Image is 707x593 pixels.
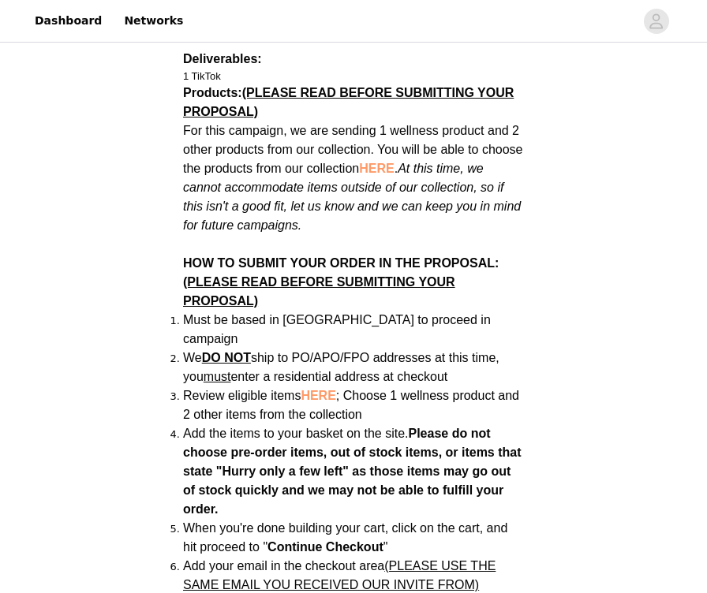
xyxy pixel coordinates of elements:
[301,389,335,402] a: HERE
[183,521,507,554] span: When you're done building your cart, click on the cart, and hit proceed to " "
[183,389,519,421] span: Review eligible items
[183,70,221,82] span: 1 TikTok
[204,370,231,383] span: must
[267,540,383,554] strong: Continue Checkout
[183,313,491,345] span: Must be based in [GEOGRAPHIC_DATA] to proceed in campaign
[183,86,514,118] span: (PLEASE READ BEFORE SUBMITTING YOUR PROPOSAL)
[359,162,394,175] a: HERE
[183,389,519,421] span: ; Choose 1 wellness product and 2 other items from the collection
[183,427,522,516] strong: Please do not choose pre-order items, out of stock items, or items that state "Hurry only a few l...
[183,124,522,232] span: For this campaign, we are sending 1 wellness product and 2 other products from our collection. Yo...
[183,52,262,65] strong: Deliverables:
[649,9,664,34] div: avatar
[183,559,496,591] span: Add your email in the checkout area
[183,256,499,308] strong: HOW TO SUBMIT YOUR ORDER IN THE PROPOSAL:
[183,427,409,440] span: Add the items to your basket on the site.
[114,3,193,39] a: Networks
[183,351,499,383] span: We ship to PO/APO/FPO addresses at this time, you enter a residential address at checkout
[183,275,455,308] span: (PLEASE READ BEFORE SUBMITTING YOUR PROPOSAL)
[183,86,514,118] strong: Products:
[202,351,251,364] strong: DO NOT
[25,3,111,39] a: Dashboard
